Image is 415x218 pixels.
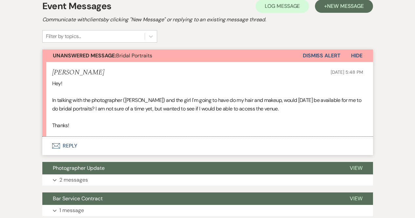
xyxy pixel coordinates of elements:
p: 2 messages [59,176,88,184]
strong: Unanswered Message: [53,52,116,59]
button: Reply [42,137,373,155]
button: Photographer Update [42,162,339,174]
span: Log Message [265,3,300,10]
span: View [350,165,363,171]
p: Thanks! [52,121,363,130]
button: 1 message [42,205,373,216]
span: [DATE] 5:48 PM [331,69,363,75]
button: Hide [341,50,373,62]
button: Bar Service Contract [42,192,339,205]
button: View [339,192,373,205]
span: Hide [351,52,363,59]
span: Bar Service Contract [53,195,103,202]
button: View [339,162,373,174]
h2: Communicate with clients by clicking "New Message" or replying to an existing message thread. [42,16,373,24]
p: 1 message [59,206,84,215]
h5: [PERSON_NAME] [52,69,104,77]
span: New Message [327,3,363,10]
span: Photographer Update [53,165,105,171]
span: Bridal Portraits [53,52,152,59]
span: View [350,195,363,202]
button: Dismiss Alert [303,50,341,62]
button: Unanswered Message:Bridal Portraits [42,50,303,62]
button: 2 messages [42,174,373,186]
p: Hey! [52,79,363,88]
div: Filter by topics... [46,32,81,40]
p: In talking with the photographer ([PERSON_NAME]) and the girl I'm going to have do my hair and ma... [52,96,363,113]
